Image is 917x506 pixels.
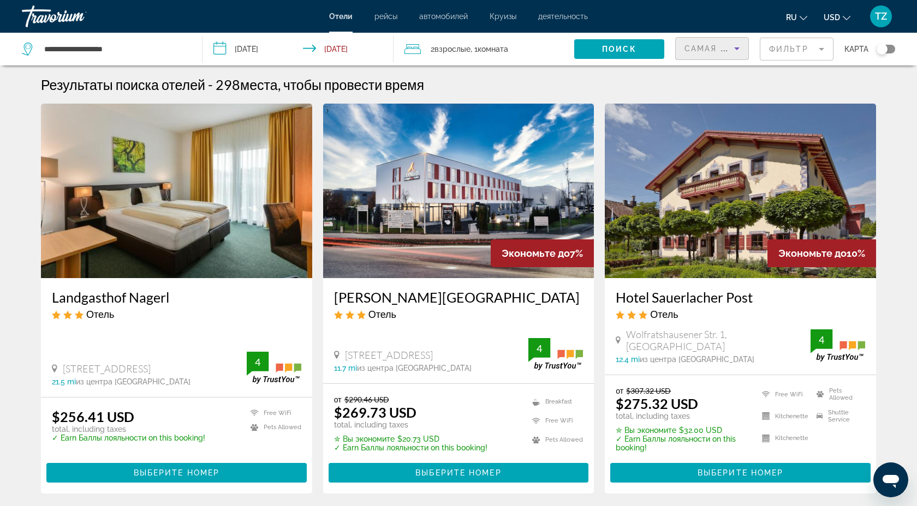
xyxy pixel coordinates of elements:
button: User Menu [867,5,895,28]
a: Выберите номер [610,465,871,477]
li: Pets Allowed [245,423,301,432]
button: Check-in date: Oct 3, 2025 Check-out date: Oct 5, 2025 [203,33,394,65]
button: Travelers: 2 adults, 0 children [394,33,574,65]
button: Поиск [574,39,664,59]
button: Выберите номер [610,463,871,483]
ins: $269.73 USD [334,404,416,420]
button: Change currency [824,9,850,25]
a: Выберите номер [329,465,589,477]
span: от [616,386,623,395]
img: Hotel image [323,104,594,278]
li: Free WiFi [245,408,301,418]
a: Travorium [22,2,131,31]
li: Pets Allowed [527,433,583,447]
span: Выберите номер [415,468,501,477]
span: Отель [368,308,396,320]
div: 10% [767,239,876,267]
p: ✓ Earn Баллы лояльности on this booking! [334,443,487,452]
a: [PERSON_NAME][GEOGRAPHIC_DATA] [334,289,583,305]
span: USD [824,13,840,22]
button: Выберите номер [329,463,589,483]
div: 3 star Hotel [616,308,865,320]
span: 11.7 mi [334,364,357,372]
img: Hotel image [41,104,312,278]
a: автомобилей [419,12,468,21]
span: Выберите номер [134,468,219,477]
li: Breakfast [527,395,583,408]
span: Экономьте до [778,248,847,259]
a: Отели [329,12,353,21]
li: Shuttle Service [811,408,865,424]
p: $20.73 USD [334,435,487,443]
span: места, чтобы провести время [240,76,424,93]
span: , 1 [471,41,508,57]
span: карта [844,41,868,57]
p: total, including taxes [616,412,748,420]
iframe: Кнопка запуска окна обмена сообщениями [873,462,908,497]
h1: Результаты поиска отелей [41,76,205,93]
li: Kitchenette [757,430,811,447]
a: Hotel Sauerlacher Post [616,289,865,305]
p: ✓ Earn Баллы лояльности on this booking! [52,433,205,442]
button: Change language [786,9,807,25]
button: Filter [760,37,833,61]
ins: $275.32 USD [616,395,698,412]
li: Free WiFi [757,386,811,402]
span: из центра [GEOGRAPHIC_DATA] [640,355,754,364]
span: TZ [875,11,887,22]
span: Отель [650,308,678,320]
span: [STREET_ADDRESS] [345,349,433,361]
span: ru [786,13,797,22]
img: trustyou-badge.svg [811,329,865,362]
span: Самая низкая цена [684,44,786,53]
li: Free WiFi [527,414,583,427]
span: ✮ Вы экономите [616,426,676,435]
a: Выберите номер [46,465,307,477]
div: 4 [811,333,832,346]
del: $290.46 USD [344,395,389,404]
img: Hotel image [605,104,876,278]
a: деятельность [538,12,588,21]
span: Экономьте до [502,248,570,259]
span: из центра [GEOGRAPHIC_DATA] [76,377,190,386]
button: Выберите номер [46,463,307,483]
span: Wolfratshausener Str. 1, [GEOGRAPHIC_DATA] [626,328,811,352]
span: Поиск [602,45,636,53]
span: 21.5 mi [52,377,76,386]
span: 2 [431,41,471,57]
span: Круизы [490,12,516,21]
span: Взрослые [434,45,471,53]
div: 3 star Hotel [334,308,583,320]
ins: $256.41 USD [52,408,134,425]
p: total, including taxes [52,425,205,433]
span: Отель [86,308,114,320]
span: ✮ Вы экономите [334,435,395,443]
li: Pets Allowed [811,386,865,402]
p: $32.00 USD [616,426,748,435]
span: [STREET_ADDRESS] [63,363,151,375]
span: Комната [478,45,508,53]
div: 4 [528,342,550,355]
div: 3 star Hotel [52,308,301,320]
li: Kitchenette [757,408,811,424]
span: из центра [GEOGRAPHIC_DATA] [357,364,472,372]
span: - [208,76,213,93]
a: Landgasthof Nagerl [52,289,301,305]
div: 7% [491,239,594,267]
a: рейсы [374,12,397,21]
h2: 298 [216,76,424,93]
span: Выберите номер [698,468,783,477]
img: trustyou-badge.svg [247,352,301,384]
p: ✓ Earn Баллы лояльности on this booking! [616,435,748,452]
mat-select: Sort by [684,42,740,55]
del: $307.32 USD [626,386,671,395]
